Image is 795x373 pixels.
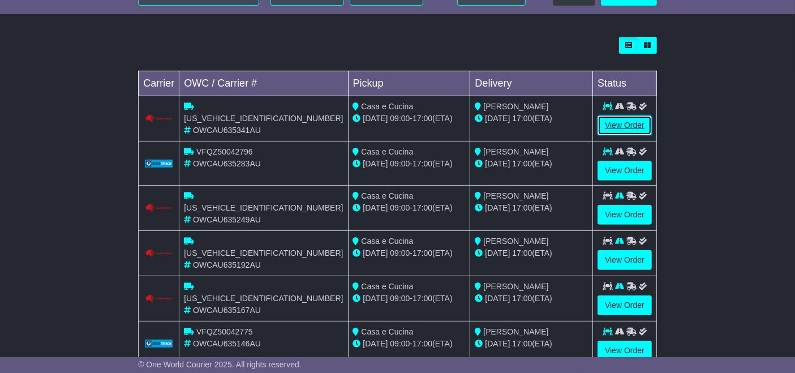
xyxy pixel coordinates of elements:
[593,71,657,96] td: Status
[145,340,173,347] img: GetCarrierServiceLogo
[145,204,173,213] img: Couriers_Please.png
[361,147,413,156] span: Casa e Cucina
[470,71,593,96] td: Delivery
[390,339,410,348] span: 09:00
[363,114,388,123] span: [DATE]
[353,202,466,214] div: - (ETA)
[361,327,413,336] span: Casa e Cucina
[485,159,510,168] span: [DATE]
[483,282,548,291] span: [PERSON_NAME]
[485,114,510,123] span: [DATE]
[363,339,388,348] span: [DATE]
[390,248,410,258] span: 09:00
[598,161,652,181] a: View Order
[512,114,532,123] span: 17:00
[145,114,173,123] img: Couriers_Please.png
[485,294,510,303] span: [DATE]
[138,360,302,369] span: © One World Courier 2025. All rights reserved.
[485,339,510,348] span: [DATE]
[512,159,532,168] span: 17:00
[193,159,261,168] span: OWCAU635283AU
[193,306,261,315] span: OWCAU635167AU
[598,115,652,135] a: View Order
[348,71,470,96] td: Pickup
[353,247,466,259] div: - (ETA)
[412,159,432,168] span: 17:00
[475,247,588,259] div: (ETA)
[390,159,410,168] span: 09:00
[483,327,548,336] span: [PERSON_NAME]
[353,113,466,125] div: - (ETA)
[353,293,466,305] div: - (ETA)
[145,160,173,167] img: GetCarrierServiceLogo
[361,191,413,200] span: Casa e Cucina
[512,248,532,258] span: 17:00
[475,113,588,125] div: (ETA)
[184,203,343,212] span: [US_VEHICLE_IDENTIFICATION_NUMBER]
[412,203,432,212] span: 17:00
[193,215,261,224] span: OWCAU635249AU
[363,248,388,258] span: [DATE]
[512,294,532,303] span: 17:00
[184,248,343,258] span: [US_VEHICLE_IDENTIFICATION_NUMBER]
[361,237,413,246] span: Casa e Cucina
[353,338,466,350] div: - (ETA)
[193,260,261,269] span: OWCAU635192AU
[475,158,588,170] div: (ETA)
[353,158,466,170] div: - (ETA)
[512,339,532,348] span: 17:00
[361,102,413,111] span: Casa e Cucina
[145,294,173,303] img: Couriers_Please.png
[412,339,432,348] span: 17:00
[196,327,253,336] span: VFQZ50042775
[483,191,548,200] span: [PERSON_NAME]
[475,338,588,350] div: (ETA)
[139,71,179,96] td: Carrier
[483,147,548,156] span: [PERSON_NAME]
[598,341,652,361] a: View Order
[412,248,432,258] span: 17:00
[598,250,652,270] a: View Order
[390,203,410,212] span: 09:00
[412,114,432,123] span: 17:00
[475,293,588,305] div: (ETA)
[193,126,261,135] span: OWCAU635341AU
[363,159,388,168] span: [DATE]
[145,249,173,258] img: Couriers_Please.png
[483,102,548,111] span: [PERSON_NAME]
[412,294,432,303] span: 17:00
[363,203,388,212] span: [DATE]
[196,147,253,156] span: VFQZ50042796
[361,282,413,291] span: Casa e Cucina
[512,203,532,212] span: 17:00
[598,295,652,315] a: View Order
[193,339,261,348] span: OWCAU635146AU
[179,71,348,96] td: OWC / Carrier #
[598,205,652,225] a: View Order
[184,114,343,123] span: [US_VEHICLE_IDENTIFICATION_NUMBER]
[390,294,410,303] span: 09:00
[184,294,343,303] span: [US_VEHICLE_IDENTIFICATION_NUMBER]
[363,294,388,303] span: [DATE]
[390,114,410,123] span: 09:00
[475,202,588,214] div: (ETA)
[485,203,510,212] span: [DATE]
[485,248,510,258] span: [DATE]
[483,237,548,246] span: [PERSON_NAME]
